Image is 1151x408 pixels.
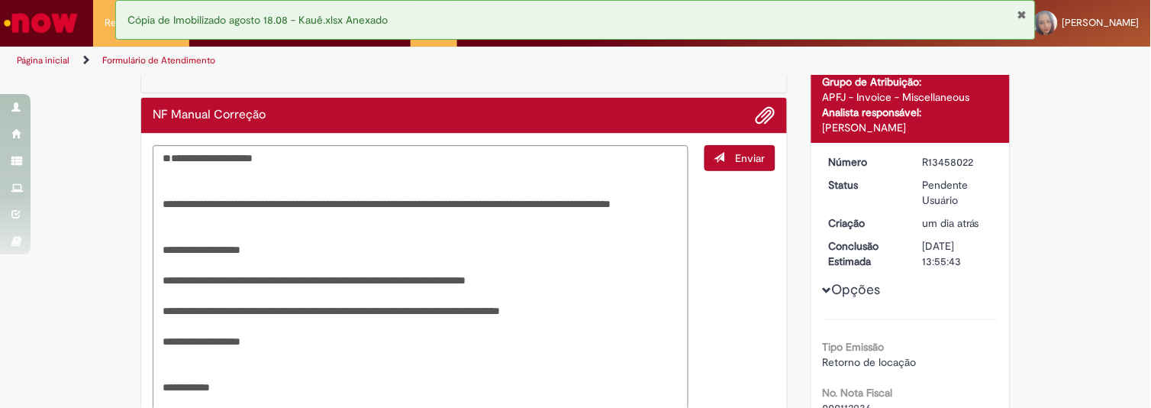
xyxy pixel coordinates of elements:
[817,154,911,170] dt: Número
[1017,8,1027,21] button: Fechar Notificação
[2,8,80,38] img: ServiceNow
[102,54,215,66] a: Formulário de Atendimento
[823,386,893,400] b: No. Nota Fiscal
[823,120,999,135] div: [PERSON_NAME]
[756,105,775,125] button: Adicionar anexos
[922,154,993,170] div: R13458022
[11,47,756,75] ul: Trilhas de página
[922,215,993,231] div: 28/08/2025 13:55:40
[817,215,911,231] dt: Criação
[153,108,266,122] h2: NF Manual Correção Histórico de tíquete
[1062,16,1140,29] span: [PERSON_NAME]
[922,177,993,208] div: Pendente Usuário
[823,355,917,369] span: Retorno de locação
[105,15,158,31] span: Requisições
[817,177,911,193] dt: Status
[922,238,993,269] div: [DATE] 13:55:43
[127,13,388,27] span: Cópia de Imobilizado agosto 18.08 - Kauê.xlsx Anexado
[704,145,775,171] button: Enviar
[823,105,999,120] div: Analista responsável:
[823,340,885,354] b: Tipo Emissão
[922,216,979,230] span: um dia atrás
[736,151,766,165] span: Enviar
[823,74,999,89] div: Grupo de Atribuição:
[17,54,69,66] a: Página inicial
[817,238,911,269] dt: Conclusão Estimada
[823,89,999,105] div: APFJ - Invoice - Miscellaneous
